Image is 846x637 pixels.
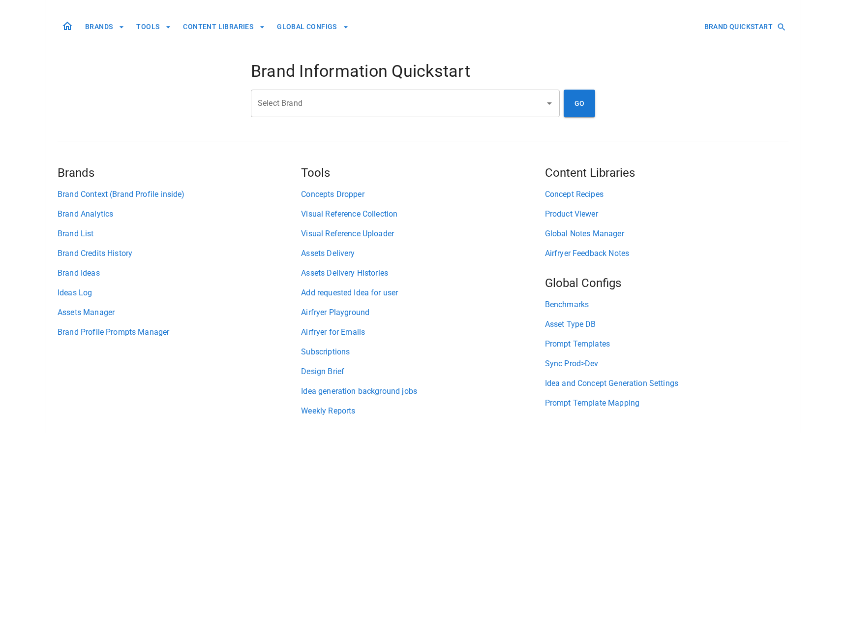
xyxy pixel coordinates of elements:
[273,18,353,36] button: GLOBAL CONFIGS
[58,326,301,338] a: Brand Profile Prompts Manager
[251,61,595,82] h4: Brand Information Quickstart
[58,208,301,220] a: Brand Analytics
[301,208,544,220] a: Visual Reference Collection
[545,358,788,370] a: Sync Prod>Dev
[301,385,544,397] a: Idea generation background jobs
[545,318,788,330] a: Asset Type DB
[545,228,788,240] a: Global Notes Manager
[301,248,544,259] a: Assets Delivery
[58,189,301,200] a: Brand Context (Brand Profile inside)
[545,378,788,389] a: Idea and Concept Generation Settings
[58,228,301,240] a: Brand List
[301,307,544,318] a: Airfryer Playground
[545,338,788,350] a: Prompt Templates
[543,96,556,110] button: Open
[301,228,544,240] a: Visual Reference Uploader
[58,287,301,299] a: Ideas Log
[301,405,544,417] a: Weekly Reports
[301,189,544,200] a: Concepts Dropper
[545,189,788,200] a: Concept Recipes
[301,267,544,279] a: Assets Delivery Histories
[301,165,544,181] h5: Tools
[301,287,544,299] a: Add requested Idea for user
[545,165,788,181] h5: Content Libraries
[564,90,595,117] button: GO
[58,165,301,181] h5: Brands
[301,326,544,338] a: Airfryer for Emails
[545,397,788,409] a: Prompt Template Mapping
[132,18,175,36] button: TOOLS
[545,299,788,311] a: Benchmarks
[81,18,128,36] button: BRANDS
[545,275,788,291] h5: Global Configs
[301,366,544,378] a: Design Brief
[545,208,788,220] a: Product Viewer
[58,248,301,259] a: Brand Credits History
[545,248,788,259] a: Airfryer Feedback Notes
[179,18,269,36] button: CONTENT LIBRARIES
[301,346,544,358] a: Subscriptions
[58,307,301,318] a: Assets Manager
[700,18,788,36] button: BRAND QUICKSTART
[58,267,301,279] a: Brand Ideas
